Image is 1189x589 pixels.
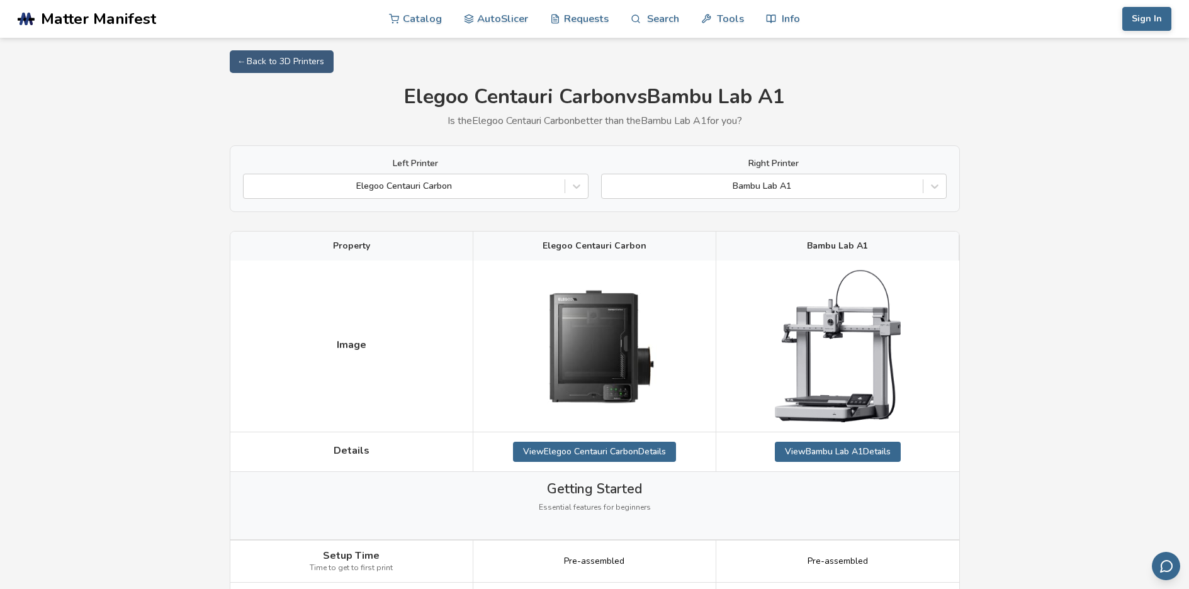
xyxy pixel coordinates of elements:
span: Setup Time [323,550,380,561]
input: Bambu Lab A1 [608,181,611,191]
img: Bambu Lab A1 [775,270,901,422]
button: Send feedback via email [1152,552,1180,580]
label: Left Printer [243,159,589,169]
button: Sign In [1122,7,1171,31]
label: Right Printer [601,159,947,169]
span: Property [333,241,370,251]
span: Pre-assembled [808,556,868,566]
span: Details [334,445,369,456]
h1: Elegoo Centauri Carbon vs Bambu Lab A1 [230,86,960,109]
span: Essential features for beginners [539,503,651,512]
span: Elegoo Centauri Carbon [543,241,646,251]
p: Is the Elegoo Centauri Carbon better than the Bambu Lab A1 for you? [230,115,960,126]
img: Elegoo Centauri Carbon [531,274,657,418]
span: Matter Manifest [41,10,156,28]
a: ViewBambu Lab A1Details [775,442,901,462]
span: Pre-assembled [564,556,624,566]
a: ViewElegoo Centauri CarbonDetails [513,442,676,462]
a: ← Back to 3D Printers [230,50,334,73]
input: Elegoo Centauri Carbon [250,181,252,191]
span: Getting Started [547,481,642,496]
span: Time to get to first print [310,564,393,573]
span: Image [337,339,366,351]
span: Bambu Lab A1 [807,241,868,251]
